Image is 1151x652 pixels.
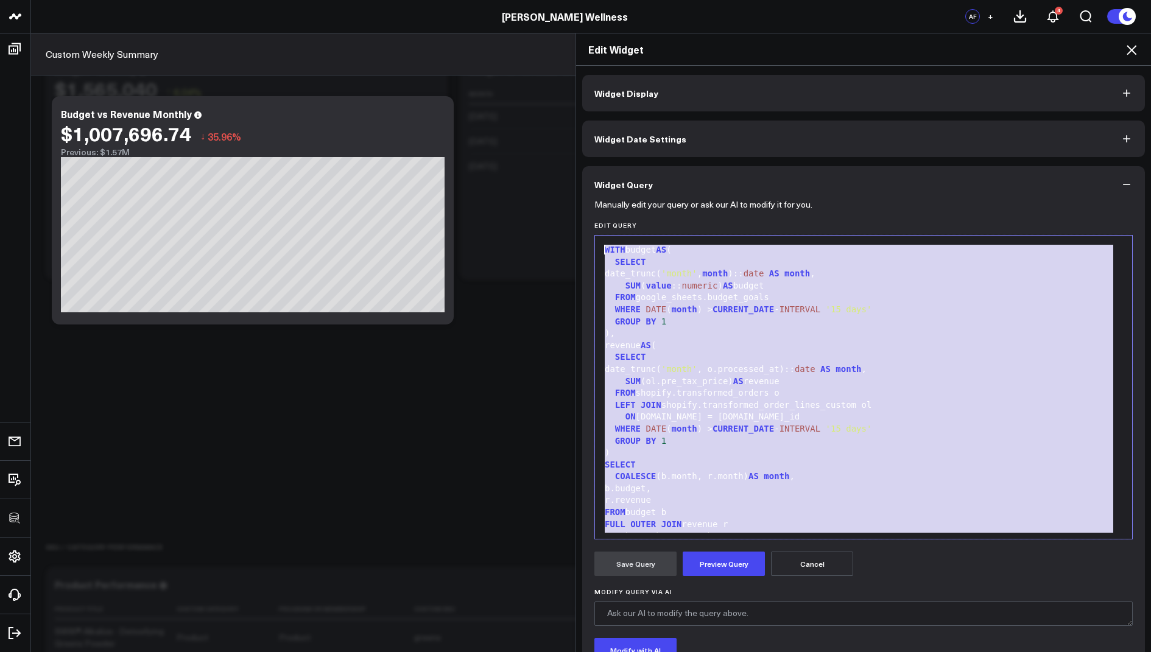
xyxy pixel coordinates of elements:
span: BY [646,436,656,446]
span: AS [769,268,780,278]
span: Widget Query [594,180,653,189]
div: 4 [1055,7,1063,15]
span: '15 days' [826,424,872,433]
span: JOIN [661,519,682,529]
span: 'month' [661,364,697,374]
span: 1 [661,317,666,326]
span: OUTER [630,519,656,529]
span: SUM [625,376,641,386]
div: ( ) > - [601,304,1126,316]
h2: Edit Widget [588,43,1139,56]
div: ), [601,328,1126,340]
span: SELECT [615,257,646,267]
span: '15 days' [826,304,872,314]
span: INTERVAL [780,304,820,314]
span: Widget Date Settings [594,134,686,144]
span: + [988,12,993,21]
div: [DOMAIN_NAME] = [DOMAIN_NAME]_id [601,411,1126,423]
span: ON [615,531,625,541]
span: COALESCE [615,471,656,481]
div: shopify.transformed_orders o [601,387,1126,399]
span: month [672,424,697,433]
div: date_trunc( , o.processed_at):: , [601,363,1126,376]
span: WITH [605,245,625,254]
div: google_sheets.budget_goals [601,292,1126,304]
div: budget ( [601,244,1126,256]
span: AS [820,364,831,374]
span: JOIN [641,400,661,410]
button: Cancel [771,552,853,576]
span: date [744,268,764,278]
div: (ol.pre_tax_price) revenue [601,376,1126,388]
span: WHERE [615,424,641,433]
span: WHERE [615,304,641,314]
span: AS [656,245,666,254]
button: Widget Query [582,166,1145,203]
div: budget b [601,507,1126,519]
button: Widget Display [582,75,1145,111]
span: SELECT [615,352,646,362]
span: month [836,364,861,374]
div: b.budget, [601,483,1126,495]
span: GROUP [615,436,641,446]
div: r.revenue [601,494,1126,507]
p: Manually edit your query or ask our AI to modify it for you. [594,200,812,209]
span: month [672,304,697,314]
span: AS [723,281,733,290]
span: FROM [605,507,625,517]
span: SUM [625,281,641,290]
span: FULL [605,519,625,529]
span: AS [733,376,744,386]
button: + [983,9,998,24]
a: [PERSON_NAME] Wellness [502,10,628,23]
div: ( :: ) budget [601,280,1126,292]
button: Save Query [594,552,677,576]
span: CURRENT_DATE [713,304,774,314]
span: FROM [615,292,636,302]
span: 1 [661,436,666,446]
span: AS [748,471,759,481]
span: DATE [646,424,666,433]
label: Modify Query via AI [594,588,1133,595]
div: (b.month, r.month) , [601,471,1126,483]
span: LEFT [615,400,636,410]
span: month [702,268,728,278]
span: SELECT [605,460,636,469]
div: b.month = r.month [601,530,1126,542]
span: value [646,281,671,290]
label: Edit Query [594,222,1133,229]
span: INTERVAL [780,424,820,433]
span: BY [646,317,656,326]
span: AS [641,340,651,350]
div: revenue ( [601,340,1126,352]
span: ON [625,412,636,421]
button: Preview Query [683,552,765,576]
span: FROM [615,388,636,398]
button: Widget Date Settings [582,121,1145,157]
span: 'month' [661,268,697,278]
span: month [784,268,810,278]
div: ) [601,447,1126,459]
div: AF [965,9,980,24]
span: numeric [681,281,717,290]
span: GROUP [615,317,641,326]
span: Widget Display [594,88,658,98]
div: ( ) > - [601,423,1126,435]
div: shopify.transformed_order_lines_custom ol [601,399,1126,412]
span: month [764,471,789,481]
span: date [795,364,815,374]
span: DATE [646,304,666,314]
div: date_trunc( , ):: , [601,268,1126,280]
span: CURRENT_DATE [713,424,774,433]
div: revenue r [601,519,1126,531]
